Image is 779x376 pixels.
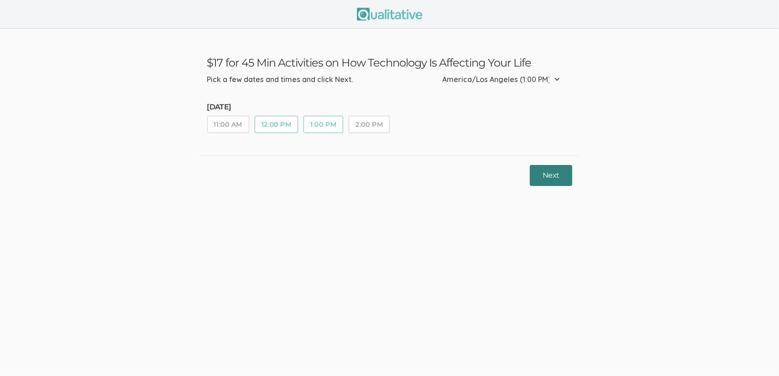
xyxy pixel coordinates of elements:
button: 1:00 PM [303,116,343,133]
img: Qualitative [357,8,423,21]
div: Pick a few dates and times and click Next. [207,74,353,85]
h5: [DATE] [207,103,396,111]
button: 2:00 PM [349,116,390,133]
button: Next [530,165,572,186]
button: 11:00 AM [207,116,249,133]
h3: $17 for 45 Min Activities on How Technology Is Affecting Your Life [207,56,572,69]
button: 12:00 PM [255,116,298,133]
